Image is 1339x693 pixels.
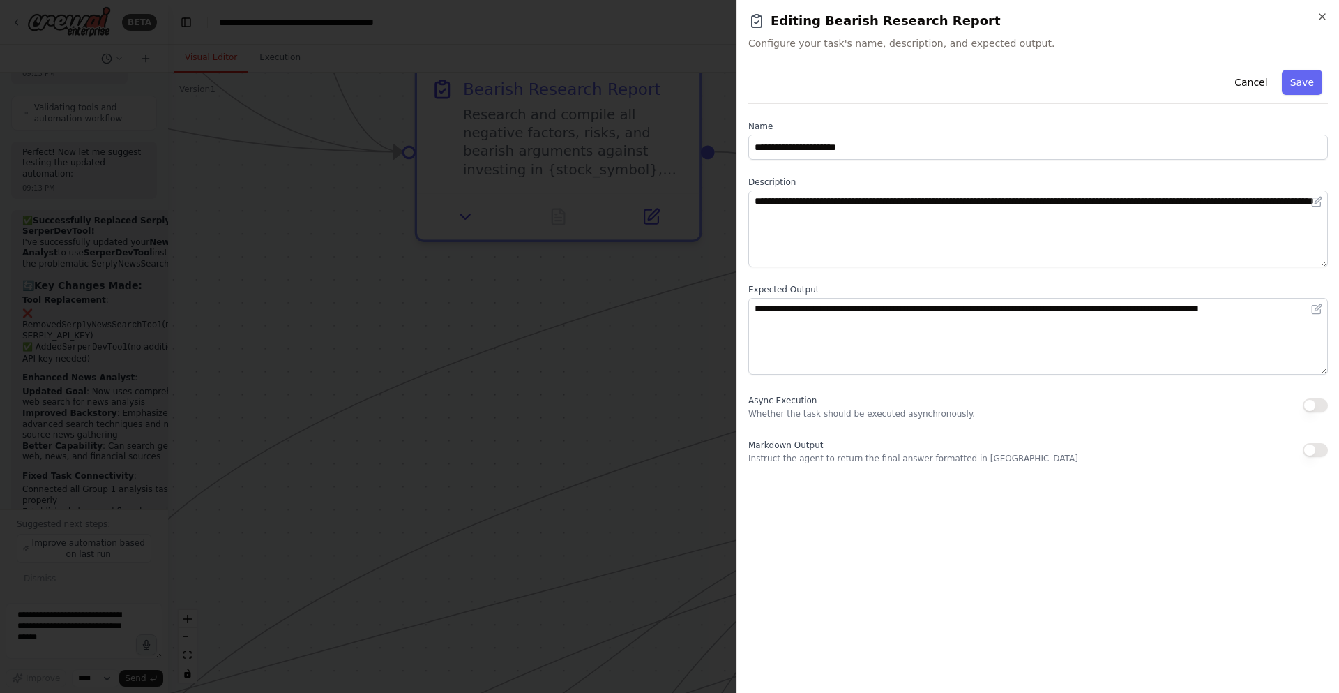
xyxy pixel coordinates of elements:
[748,396,817,405] span: Async Execution
[748,440,823,450] span: Markdown Output
[748,284,1328,295] label: Expected Output
[748,408,975,419] p: Whether the task should be executed asynchronously.
[1282,70,1322,95] button: Save
[748,453,1078,464] p: Instruct the agent to return the final answer formatted in [GEOGRAPHIC_DATA]
[1226,70,1276,95] button: Cancel
[748,121,1328,132] label: Name
[1308,301,1325,318] button: Open in editor
[748,11,1328,31] h2: Editing Bearish Research Report
[748,36,1328,50] span: Configure your task's name, description, and expected output.
[1308,193,1325,210] button: Open in editor
[748,177,1328,188] label: Description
